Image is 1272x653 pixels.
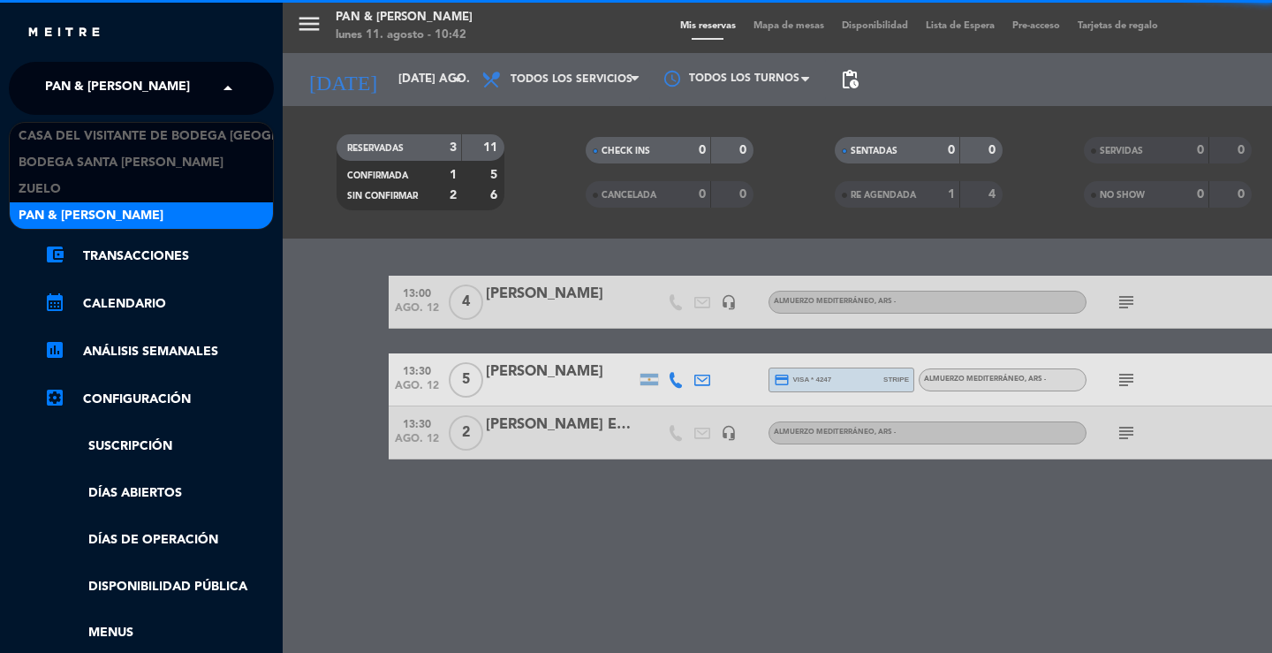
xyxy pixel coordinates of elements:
[44,623,274,643] a: Menus
[44,483,274,504] a: Días abiertos
[44,577,274,597] a: Disponibilidad pública
[45,70,190,107] span: Pan & [PERSON_NAME]
[44,246,274,267] a: account_balance_walletTransacciones
[44,389,274,410] a: Configuración
[44,437,274,457] a: Suscripción
[44,530,274,550] a: Días de Operación
[44,292,65,313] i: calendar_month
[44,244,65,265] i: account_balance_wallet
[44,293,274,315] a: calendar_monthCalendario
[19,179,61,200] span: Zuelo
[26,27,102,40] img: MEITRE
[839,69,860,90] span: pending_actions
[44,387,65,408] i: settings_applications
[19,206,163,226] span: Pan & [PERSON_NAME]
[19,126,463,147] span: Casa del Visitante de Bodega [GEOGRAPHIC_DATA][PERSON_NAME]
[44,339,65,361] i: assessment
[19,153,223,173] span: Bodega Santa [PERSON_NAME]
[44,341,274,362] a: assessmentANÁLISIS SEMANALES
